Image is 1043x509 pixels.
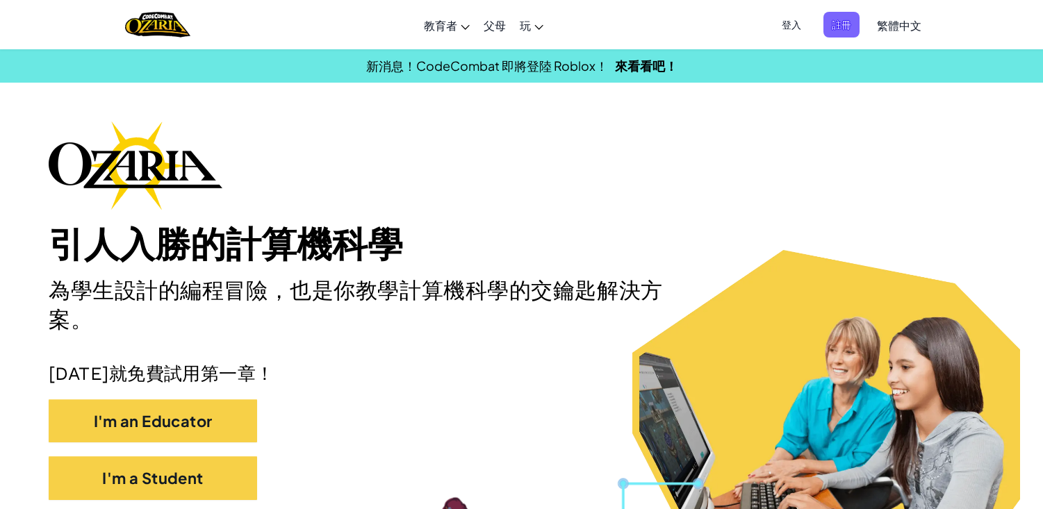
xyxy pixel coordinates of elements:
img: Ozaria branding logo [49,121,222,210]
a: 繁體中文 [870,6,928,44]
span: 玩 [520,18,531,33]
span: 教育者 [424,18,457,33]
h2: 為學生設計的編程冒險，也是你教學計算機科學的交鑰匙解決方案。 [49,276,682,335]
button: I'm a Student [49,456,257,500]
button: 登入 [773,12,810,37]
a: 來看看吧！ [615,58,677,74]
button: 註冊 [823,12,860,37]
a: 教育者 [417,6,477,44]
span: 繁體中文 [877,18,921,33]
a: Ozaria by CodeCombat logo [125,10,190,39]
h1: 引人入勝的計算機科學 [49,224,994,267]
a: 玩 [513,6,550,44]
img: Home [125,10,190,39]
button: I'm an Educator [49,399,257,443]
span: 新消息！CodeCombat 即將登陸 Roblox！ [366,58,608,74]
p: [DATE]就免費試用第一章！ [49,362,994,385]
a: 父母 [477,6,513,44]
